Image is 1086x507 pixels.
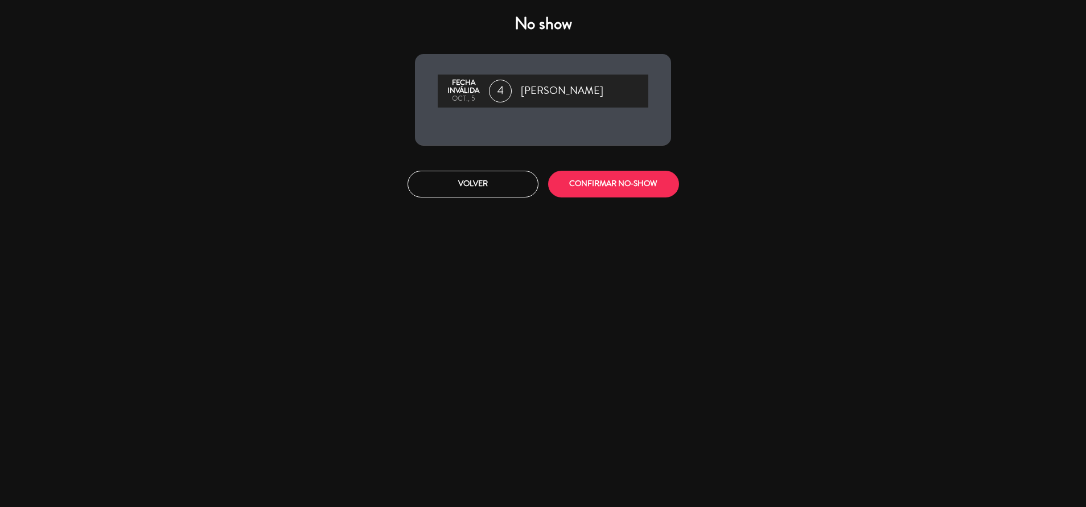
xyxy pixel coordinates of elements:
[415,14,671,34] h4: No show
[443,79,483,95] div: Fecha inválida
[548,171,679,197] button: CONFIRMAR NO-SHOW
[408,171,538,197] button: Volver
[521,83,603,100] span: [PERSON_NAME]
[443,95,483,103] div: oct., 5
[489,80,512,102] span: 4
